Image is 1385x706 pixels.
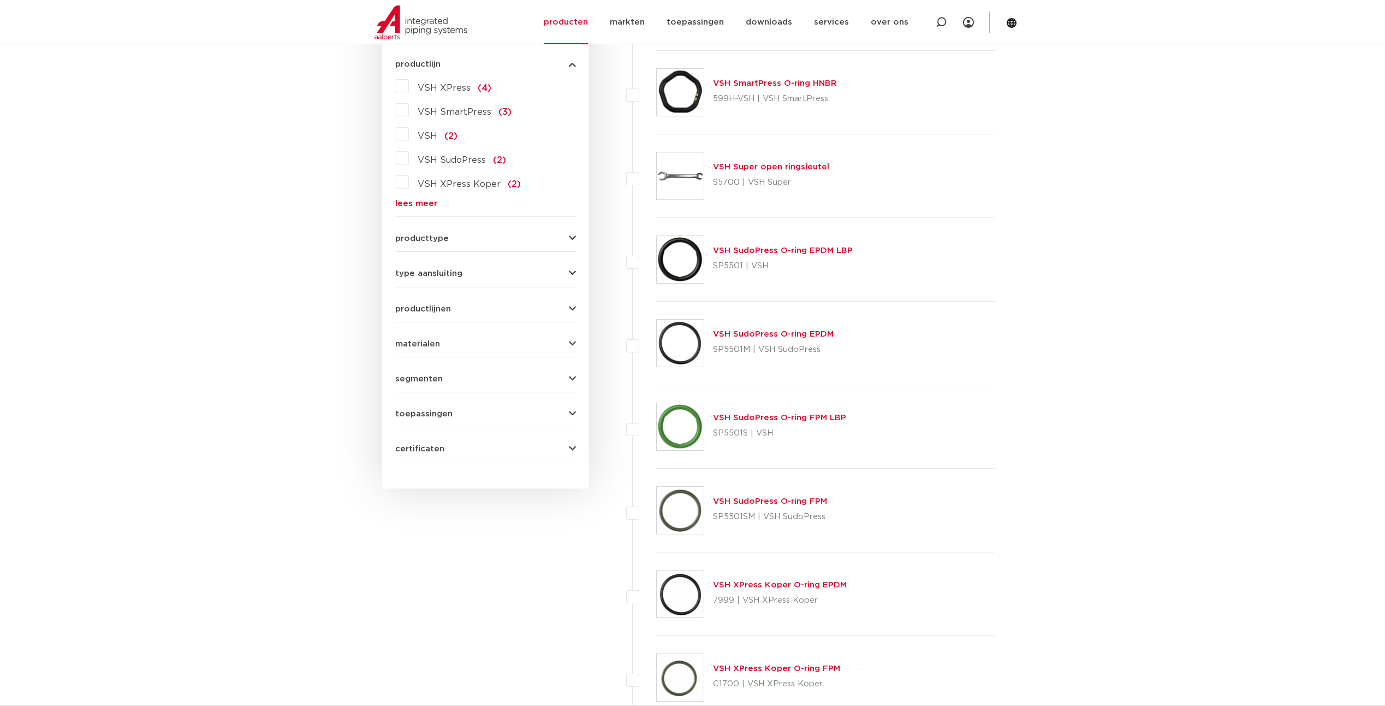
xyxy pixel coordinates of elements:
span: producttype [395,234,449,243]
a: VSH XPress Koper O-ring EPDM [713,581,847,589]
button: producttype [395,234,576,243]
a: VSH SmartPress O-ring HNBR [713,79,837,87]
img: Thumbnail for VSH SmartPress O-ring HNBR [657,69,704,116]
p: SP5501S | VSH [713,425,846,442]
span: (2) [508,180,521,189]
span: toepassingen [395,410,453,418]
button: type aansluiting [395,269,576,278]
button: certificaten [395,445,576,453]
a: VSH SudoPress O-ring EPDM [713,330,834,338]
span: VSH XPress [418,84,471,92]
span: (3) [498,108,512,116]
span: segmenten [395,375,443,383]
span: certificaten [395,445,444,453]
p: SP5501M | VSH SudoPress [713,341,834,358]
span: VSH SudoPress [418,156,486,164]
a: VSH XPress Koper O-ring FPM [713,664,840,673]
button: productlijnen [395,305,576,313]
span: (4) [478,84,491,92]
p: 7999 | VSH XPress Koper [713,592,847,609]
a: VSH Super open ringsleutel [713,163,829,171]
a: lees meer [395,199,576,208]
span: VSH XPress Koper [418,180,501,189]
p: S5700 | VSH Super [713,174,829,191]
span: materialen [395,340,440,348]
img: Thumbnail for VSH SudoPress O-ring FPM [657,487,704,534]
span: productlijnen [395,305,451,313]
a: VSH SudoPress O-ring FPM [713,497,827,505]
span: type aansluiting [395,269,462,278]
button: segmenten [395,375,576,383]
img: Thumbnail for VSH SudoPress O-ring FPM LBP [657,403,704,450]
img: Thumbnail for VSH XPress Koper O-ring EPDM [657,570,704,617]
span: (2) [493,156,506,164]
img: Thumbnail for VSH SudoPress O-ring EPDM [657,320,704,367]
p: SP5501 | VSH [713,257,853,275]
button: materialen [395,340,576,348]
p: SP5501SM | VSH SudoPress [713,508,827,526]
img: Thumbnail for VSH XPress Koper O-ring FPM [657,654,704,701]
p: C1700 | VSH XPress Koper [713,675,840,693]
button: productlijn [395,60,576,68]
p: 599H-VSH | VSH SmartPress [713,90,837,108]
img: Thumbnail for VSH SudoPress O-ring EPDM LBP [657,236,704,283]
a: VSH SudoPress O-ring EPDM LBP [713,246,853,255]
button: toepassingen [395,410,576,418]
span: VSH SmartPress [418,108,491,116]
span: (2) [444,132,457,140]
span: VSH [418,132,437,140]
img: Thumbnail for VSH Super open ringsleutel [657,152,704,199]
span: productlijn [395,60,441,68]
a: VSH SudoPress O-ring FPM LBP [713,414,846,422]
